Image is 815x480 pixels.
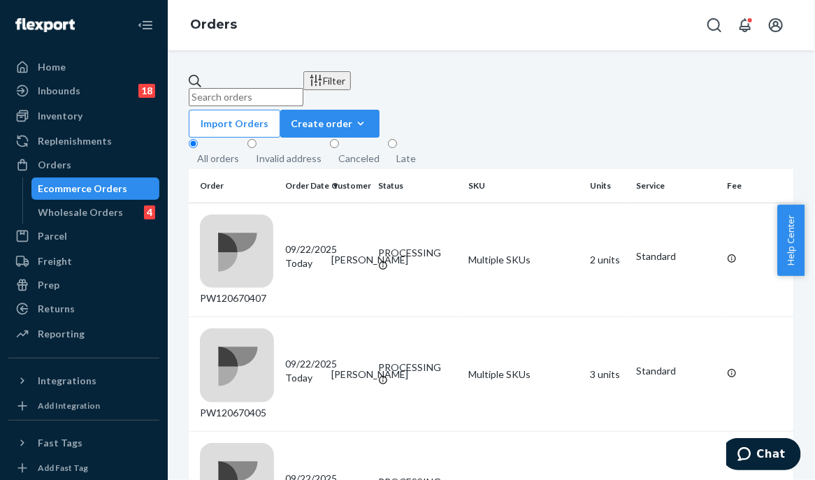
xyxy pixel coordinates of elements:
[38,205,124,219] div: Wholesale Orders
[38,254,72,268] div: Freight
[38,109,82,123] div: Inventory
[38,84,80,98] div: Inbounds
[8,323,159,345] a: Reporting
[396,152,416,166] div: Late
[378,246,458,260] div: PROCESSING
[721,169,794,203] th: Fee
[38,400,100,412] div: Add Integration
[144,205,155,219] div: 4
[280,110,380,138] button: Create order
[280,169,326,203] th: Order Date
[584,203,630,317] td: 2 units
[38,462,88,474] div: Add Fast Tag
[200,214,274,306] div: PW120670407
[584,317,630,432] td: 3 units
[31,177,160,200] a: Ecommerce Orders
[326,317,372,432] td: [PERSON_NAME]
[8,80,159,102] a: Inbounds18
[285,242,320,270] div: 09/22/2025
[8,154,159,176] a: Orders
[8,398,159,414] a: Add Integration
[330,139,339,148] input: Canceled
[8,370,159,392] button: Integrations
[179,5,248,45] ol: breadcrumbs
[726,438,801,473] iframe: Opens a widget where you can chat to one of our agents
[247,139,257,148] input: Invalid address
[8,432,159,454] button: Fast Tags
[38,327,85,341] div: Reporting
[630,169,721,203] th: Service
[378,361,458,374] div: PROCESSING
[8,460,159,477] a: Add Fast Tag
[38,436,82,450] div: Fast Tags
[8,130,159,152] a: Replenishments
[31,201,160,224] a: Wholesale Orders4
[303,71,351,90] button: Filter
[38,158,71,172] div: Orders
[189,110,280,138] button: Import Orders
[189,88,303,106] input: Search orders
[731,11,759,39] button: Open notifications
[388,139,397,148] input: Late
[463,317,584,432] td: Multiple SKUs
[762,11,790,39] button: Open account menu
[38,278,59,292] div: Prep
[256,152,322,166] div: Invalid address
[189,139,198,148] input: All orders
[8,250,159,272] a: Freight
[8,56,159,78] a: Home
[285,371,320,385] p: Today
[8,298,159,320] a: Returns
[8,225,159,247] a: Parcel
[373,169,463,203] th: Status
[38,229,67,243] div: Parcel
[138,84,155,98] div: 18
[38,60,66,74] div: Home
[309,73,345,88] div: Filter
[8,274,159,296] a: Prep
[15,18,75,32] img: Flexport logo
[331,180,366,191] div: Customer
[190,17,237,32] a: Orders
[326,203,372,317] td: [PERSON_NAME]
[291,117,369,131] div: Create order
[463,169,584,203] th: SKU
[8,105,159,127] a: Inventory
[636,364,716,378] p: Standard
[38,134,112,148] div: Replenishments
[285,357,320,385] div: 09/22/2025
[338,152,380,166] div: Canceled
[189,169,280,203] th: Order
[197,152,239,166] div: All orders
[463,203,584,317] td: Multiple SKUs
[584,169,630,203] th: Units
[200,328,274,420] div: PW120670405
[38,374,96,388] div: Integrations
[38,182,128,196] div: Ecommerce Orders
[285,256,320,270] p: Today
[700,11,728,39] button: Open Search Box
[636,249,716,263] p: Standard
[131,11,159,39] button: Close Navigation
[38,302,75,316] div: Returns
[777,205,805,276] button: Help Center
